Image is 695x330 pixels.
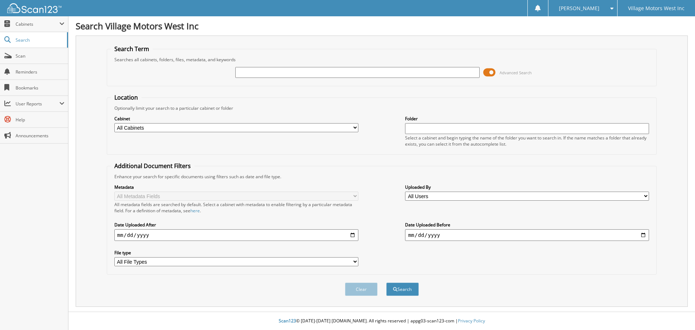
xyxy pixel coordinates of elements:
div: All metadata fields are searched by default. Select a cabinet with metadata to enable filtering b... [114,201,358,214]
label: Metadata [114,184,358,190]
span: Reminders [16,69,64,75]
label: Cabinet [114,116,358,122]
input: start [114,229,358,241]
legend: Search Term [111,45,153,53]
span: Advanced Search [500,70,532,75]
div: Optionally limit your search to a particular cabinet or folder [111,105,653,111]
h1: Search Village Motors West Inc [76,20,688,32]
button: Clear [345,283,378,296]
div: Enhance your search for specific documents using filters such as date and file type. [111,174,653,180]
label: File type [114,250,358,256]
iframe: Chat Widget [659,295,695,330]
span: Village Motors West Inc [628,6,685,11]
a: here [190,208,200,214]
img: scan123-logo-white.svg [7,3,62,13]
span: Announcements [16,133,64,139]
div: Searches all cabinets, folders, files, metadata, and keywords [111,57,653,63]
span: Bookmarks [16,85,64,91]
span: Cabinets [16,21,59,27]
div: © [DATE]-[DATE] [DOMAIN_NAME]. All rights reserved | appg03-scan123-com | [68,312,695,330]
button: Search [386,283,419,296]
span: Scan [16,53,64,59]
legend: Additional Document Filters [111,162,194,170]
label: Folder [405,116,649,122]
span: Help [16,117,64,123]
legend: Location [111,93,142,101]
label: Date Uploaded After [114,222,358,228]
a: Privacy Policy [458,318,485,324]
div: Select a cabinet and begin typing the name of the folder you want to search in. If the name match... [405,135,649,147]
input: end [405,229,649,241]
span: Search [16,37,63,43]
span: Scan123 [279,318,296,324]
label: Uploaded By [405,184,649,190]
span: [PERSON_NAME] [559,6,599,11]
label: Date Uploaded Before [405,222,649,228]
span: User Reports [16,101,59,107]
